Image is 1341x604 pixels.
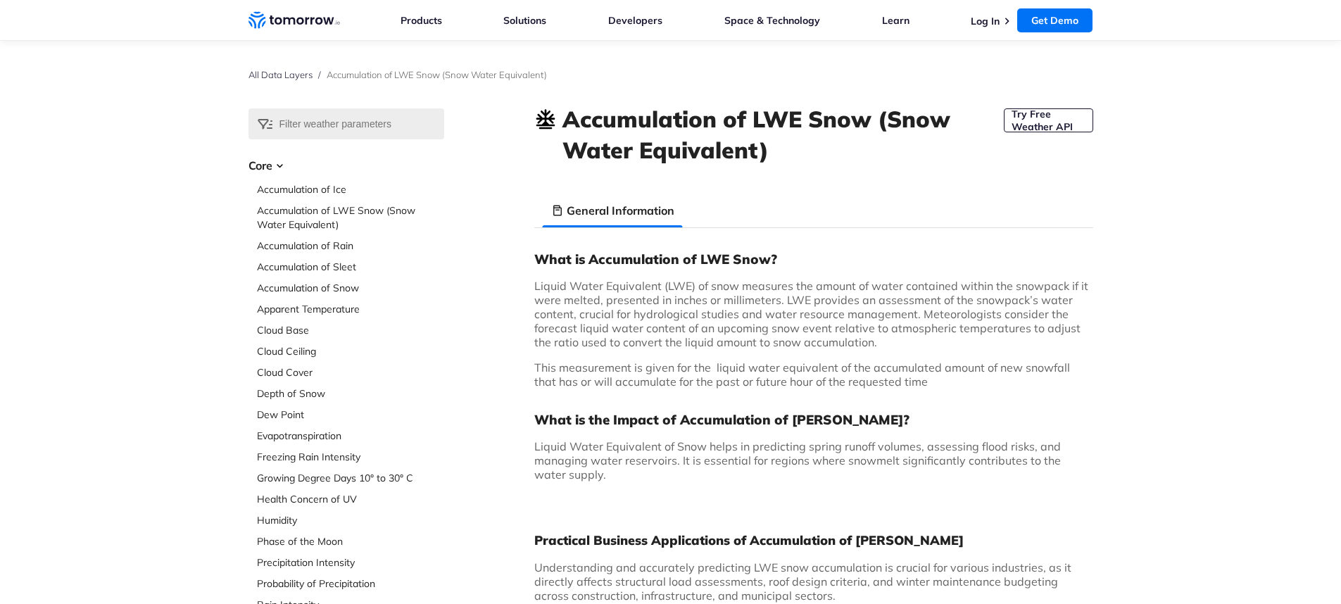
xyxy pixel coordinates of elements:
a: Cloud Base [257,323,444,337]
a: Probability of Precipitation [257,577,444,591]
a: Products [401,14,442,27]
a: Developers [608,14,662,27]
a: Accumulation of Ice [257,182,444,196]
a: Phase of the Moon [257,534,444,548]
span: Accumulation of LWE Snow (Snow Water Equivalent) [327,69,547,80]
a: Accumulation of Snow [257,281,444,295]
h3: General Information [567,202,674,219]
a: Growing Degree Days 10° to 30° C [257,471,444,485]
a: Freezing Rain Intensity [257,450,444,464]
h3: What is the Impact of Accumulation of [PERSON_NAME]? [534,411,1093,428]
span: Liquid Water Equivalent (LWE) of snow measures the amount of water contained within the snowpack ... [534,279,1088,349]
a: Dew Point [257,408,444,422]
a: Learn [882,14,909,27]
a: Accumulation of Rain [257,239,444,253]
a: Log In [971,15,1000,27]
a: All Data Layers [248,69,313,80]
span: Understanding and accurately predicting LWE snow accumulation is crucial for various industries, ... [534,560,1071,603]
a: Health Concern of UV [257,492,444,506]
h2: Practical Business Applications of Accumulation of [PERSON_NAME] [534,532,1093,549]
a: Space & Technology [724,14,820,27]
a: Solutions [503,14,546,27]
span: This measurement is given for the liquid water equivalent of the accumulated amount of new snowfa... [534,360,1070,389]
a: Humidity [257,513,444,527]
a: Evapotranspiration [257,429,444,443]
a: Apparent Temperature [257,302,444,316]
h3: Core [248,157,444,174]
h3: What is Accumulation of LWE Snow? [534,251,1093,268]
a: Home link [248,10,340,31]
a: Try Free Weather API [1004,108,1093,132]
span: Liquid Water Equivalent of Snow helps in predicting spring runoff volumes, assessing flood risks,... [534,439,1061,482]
a: Cloud Cover [257,365,444,379]
span: / [318,69,321,80]
a: Accumulation of LWE Snow (Snow Water Equivalent) [257,203,444,232]
li: General Information [543,194,683,227]
a: Depth of Snow [257,386,444,401]
a: Get Demo [1017,8,1093,32]
a: Accumulation of Sleet [257,260,444,274]
input: Filter weather parameters [248,108,444,139]
a: Cloud Ceiling [257,344,444,358]
h1: Accumulation of LWE Snow (Snow Water Equivalent) [562,103,1005,165]
a: Precipitation Intensity [257,555,444,570]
